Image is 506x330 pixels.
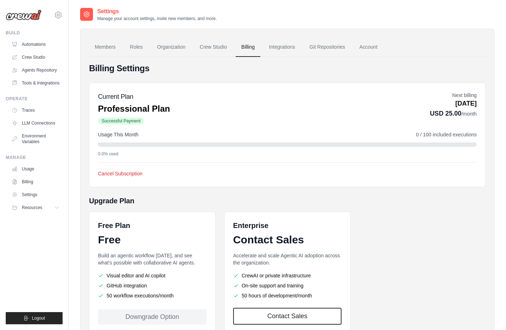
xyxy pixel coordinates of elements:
a: Account [354,38,383,57]
h2: Settings [97,7,217,16]
p: Professional Plan [98,103,170,115]
a: Billing [236,38,260,57]
a: Git Repositories [304,38,351,57]
a: Settings [9,189,63,200]
h6: Enterprise [233,220,342,230]
button: Cancel Subscription [98,170,143,177]
div: Operate [6,96,63,102]
li: GitHub integration [98,282,207,289]
a: Tools & Integrations [9,77,63,89]
span: 0 / 100 included executions [416,131,477,138]
li: 50 hours of development/month [233,292,342,299]
a: Roles [124,38,148,57]
li: CrewAI or private infrastructure [233,272,342,279]
span: 0.0% used [98,151,118,157]
a: Traces [9,105,63,116]
p: [DATE] [430,99,477,108]
img: Logo [6,10,41,20]
div: Free [98,233,207,246]
a: Crew Studio [9,52,63,63]
div: Manage [6,155,63,160]
a: Environment Variables [9,130,63,147]
span: Usage This Month [98,131,138,138]
h5: Current Plan [98,92,170,102]
div: Contact Sales [233,233,342,246]
span: Successful Payment [98,117,144,125]
li: Visual editor and AI copilot [98,272,207,279]
li: 50 workflow executions/month [98,292,207,299]
a: Automations [9,39,63,50]
a: Organization [151,38,191,57]
button: Logout [6,312,63,324]
h4: Billing Settings [89,63,486,74]
a: Agents Repository [9,64,63,76]
p: Next billing [430,92,477,99]
span: Logout [32,315,45,321]
a: Crew Studio [194,38,233,57]
a: Billing [9,176,63,188]
h5: Upgrade Plan [89,196,486,206]
h6: Free Plan [98,220,130,230]
div: Downgrade Option [98,309,207,325]
div: Build [6,30,63,36]
p: USD 25.00 [430,108,477,118]
button: Resources [9,202,63,213]
p: Manage your account settings, invite new members, and more. [97,16,217,21]
a: Members [89,38,121,57]
a: Contact Sales [233,308,342,325]
a: Usage [9,163,63,175]
p: Accelerate and scale Agentic AI adoption across the organization. [233,252,342,266]
a: Integrations [263,38,301,57]
p: Build an agentic workflow [DATE], and see what's possible with collaborative AI agents. [98,252,207,266]
a: LLM Connections [9,117,63,129]
span: /month [461,111,477,117]
li: On-site support and training [233,282,342,289]
span: Resources [22,205,42,210]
